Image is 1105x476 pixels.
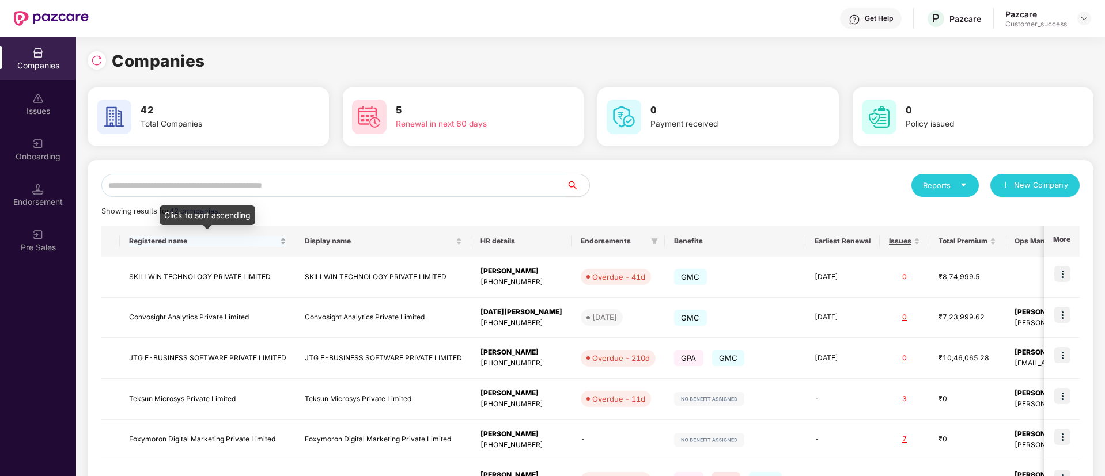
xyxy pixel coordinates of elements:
[906,103,1051,118] h3: 0
[674,350,703,366] span: GPA
[1054,429,1070,445] img: icon
[1054,347,1070,363] img: icon
[889,237,911,246] span: Issues
[674,310,707,326] span: GMC
[1002,181,1009,191] span: plus
[949,13,981,24] div: Pazcare
[880,226,929,257] th: Issues
[649,234,660,248] span: filter
[120,379,296,420] td: Teksun Microsys Private Limited
[296,338,471,379] td: JTG E-BUSINESS SOFTWARE PRIVATE LIMITED
[805,257,880,298] td: [DATE]
[296,379,471,420] td: Teksun Microsys Private Limited
[651,238,658,245] span: filter
[480,347,562,358] div: [PERSON_NAME]
[889,434,920,445] div: 7
[889,353,920,364] div: 0
[932,12,940,25] span: P
[650,118,796,131] div: Payment received
[1014,180,1069,191] span: New Company
[939,237,987,246] span: Total Premium
[91,55,103,66] img: svg+xml;base64,PHN2ZyBpZD0iUmVsb2FkLTMyeDMyIiB4bWxucz0iaHR0cDovL3d3dy53My5vcmcvMjAwMC9zdmciIHdpZH...
[592,393,645,405] div: Overdue - 11d
[32,138,44,150] img: svg+xml;base64,PHN2ZyB3aWR0aD0iMjAiIGhlaWdodD0iMjAiIHZpZXdCb3g9IjAgMCAyMCAyMCIgZmlsbD0ibm9uZSIgeG...
[32,184,44,195] img: svg+xml;base64,PHN2ZyB3aWR0aD0iMTQuNSIgaGVpZ2h0PSIxNC41IiB2aWV3Qm94PSIwIDAgMTYgMTYiIGZpbGw9Im5vbm...
[480,358,562,369] div: [PHONE_NUMBER]
[120,420,296,460] td: Foxymoron Digital Marketing Private Limited
[592,352,650,364] div: Overdue - 210d
[1044,226,1080,257] th: More
[805,226,880,257] th: Earliest Renewal
[1005,20,1067,29] div: Customer_success
[480,399,562,410] div: [PHONE_NUMBER]
[592,311,617,323] div: [DATE]
[939,394,996,405] div: ₹0
[141,103,286,118] h3: 42
[607,100,641,134] img: svg+xml;base64,PHN2ZyB4bWxucz0iaHR0cDovL3d3dy53My5vcmcvMjAwMC9zdmciIHdpZHRoPSI2MCIgaGVpZ2h0PSI2MC...
[674,392,744,406] img: svg+xml;base64,PHN2ZyB4bWxucz0iaHR0cDovL3d3dy53My5vcmcvMjAwMC9zdmciIHdpZHRoPSIxMjIiIGhlaWdodD0iMj...
[805,338,880,379] td: [DATE]
[581,237,646,246] span: Endorsements
[939,272,996,283] div: ₹8,74,999.5
[929,226,1005,257] th: Total Premium
[120,298,296,338] td: Convosight Analytics Private Limited
[396,103,541,118] h3: 5
[889,312,920,323] div: 0
[805,298,880,338] td: [DATE]
[480,277,562,288] div: [PHONE_NUMBER]
[296,226,471,257] th: Display name
[889,394,920,405] div: 3
[566,181,589,190] span: search
[939,353,996,364] div: ₹10,46,065.28
[990,174,1080,197] button: plusNew Company
[939,312,996,323] div: ₹7,23,999.62
[939,434,996,445] div: ₹0
[129,237,278,246] span: Registered name
[674,269,707,285] span: GMC
[141,118,286,131] div: Total Companies
[32,93,44,104] img: svg+xml;base64,PHN2ZyBpZD0iSXNzdWVzX2Rpc2FibGVkIiB4bWxucz0iaHR0cDovL3d3dy53My5vcmcvMjAwMC9zdmciIH...
[471,226,572,257] th: HR details
[296,298,471,338] td: Convosight Analytics Private Limited
[674,433,744,447] img: svg+xml;base64,PHN2ZyB4bWxucz0iaHR0cDovL3d3dy53My5vcmcvMjAwMC9zdmciIHdpZHRoPSIxMjIiIGhlaWdodD0iMj...
[480,266,562,277] div: [PERSON_NAME]
[566,174,590,197] button: search
[101,207,220,215] span: Showing results for
[97,100,131,134] img: svg+xml;base64,PHN2ZyB4bWxucz0iaHR0cDovL3d3dy53My5vcmcvMjAwMC9zdmciIHdpZHRoPSI2MCIgaGVpZ2h0PSI2MC...
[805,379,880,420] td: -
[296,420,471,460] td: Foxymoron Digital Marketing Private Limited
[1054,307,1070,323] img: icon
[712,350,745,366] span: GMC
[1080,14,1089,23] img: svg+xml;base64,PHN2ZyBpZD0iRHJvcGRvd24tMzJ4MzIiIHhtbG5zPSJodHRwOi8vd3d3LnczLm9yZy8yMDAwL3N2ZyIgd2...
[906,118,1051,131] div: Policy issued
[480,388,562,399] div: [PERSON_NAME]
[14,11,89,26] img: New Pazcare Logo
[352,100,387,134] img: svg+xml;base64,PHN2ZyB4bWxucz0iaHR0cDovL3d3dy53My5vcmcvMjAwMC9zdmciIHdpZHRoPSI2MCIgaGVpZ2h0PSI2MC...
[805,420,880,460] td: -
[480,440,562,451] div: [PHONE_NUMBER]
[32,47,44,59] img: svg+xml;base64,PHN2ZyBpZD0iQ29tcGFuaWVzIiB4bWxucz0iaHR0cDovL3d3dy53My5vcmcvMjAwMC9zdmciIHdpZHRoPS...
[396,118,541,131] div: Renewal in next 60 days
[862,100,896,134] img: svg+xml;base64,PHN2ZyB4bWxucz0iaHR0cDovL3d3dy53My5vcmcvMjAwMC9zdmciIHdpZHRoPSI2MCIgaGVpZ2h0PSI2MC...
[480,429,562,440] div: [PERSON_NAME]
[1054,388,1070,404] img: icon
[112,48,205,74] h1: Companies
[1005,9,1067,20] div: Pazcare
[650,103,796,118] h3: 0
[960,181,967,189] span: caret-down
[889,272,920,283] div: 0
[865,14,893,23] div: Get Help
[849,14,860,25] img: svg+xml;base64,PHN2ZyBpZD0iSGVscC0zMngzMiIgeG1sbnM9Imh0dHA6Ly93d3cudzMub3JnLzIwMDAvc3ZnIiB3aWR0aD...
[305,237,453,246] span: Display name
[480,307,562,318] div: [DATE][PERSON_NAME]
[665,226,805,257] th: Benefits
[32,229,44,241] img: svg+xml;base64,PHN2ZyB3aWR0aD0iMjAiIGhlaWdodD0iMjAiIHZpZXdCb3g9IjAgMCAyMCAyMCIgZmlsbD0ibm9uZSIgeG...
[1054,266,1070,282] img: icon
[480,318,562,329] div: [PHONE_NUMBER]
[296,257,471,298] td: SKILLWIN TECHNOLOGY PRIVATE LIMITED
[592,271,645,283] div: Overdue - 41d
[923,180,967,191] div: Reports
[120,226,296,257] th: Registered name
[572,420,665,460] td: -
[120,338,296,379] td: JTG E-BUSINESS SOFTWARE PRIVATE LIMITED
